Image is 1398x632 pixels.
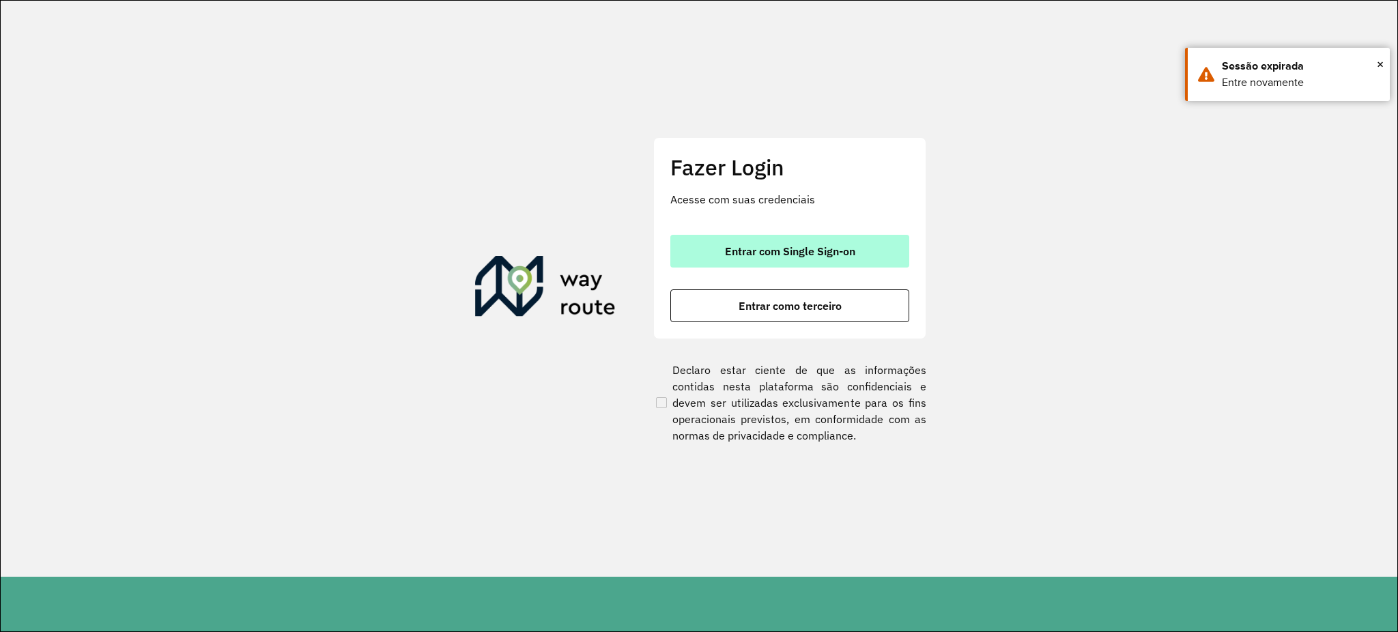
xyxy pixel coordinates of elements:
label: Declaro estar ciente de que as informações contidas nesta plataforma são confidenciais e devem se... [653,362,926,444]
p: Acesse com suas credenciais [670,191,909,207]
div: Sessão expirada [1222,58,1380,74]
span: Entrar com Single Sign-on [725,246,855,257]
div: Entre novamente [1222,74,1380,91]
button: Close [1377,54,1384,74]
button: button [670,289,909,322]
span: Entrar como terceiro [739,300,842,311]
h2: Fazer Login [670,154,909,180]
span: × [1377,54,1384,74]
img: Roteirizador AmbevTech [475,256,616,321]
button: button [670,235,909,268]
